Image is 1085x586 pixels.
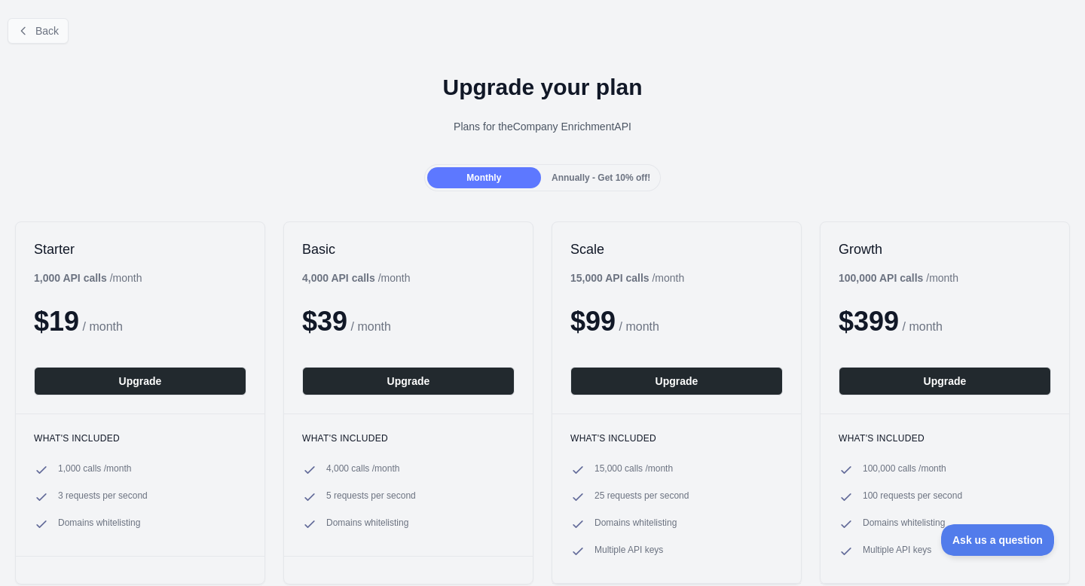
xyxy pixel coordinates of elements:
[302,240,515,258] h2: Basic
[570,240,783,258] h2: Scale
[570,272,649,284] b: 15,000 API calls
[839,240,1051,258] h2: Growth
[941,524,1055,556] iframe: Toggle Customer Support
[302,270,410,285] div: / month
[839,272,923,284] b: 100,000 API calls
[839,306,899,337] span: $ 399
[570,306,616,337] span: $ 99
[839,270,958,285] div: / month
[570,270,684,285] div: / month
